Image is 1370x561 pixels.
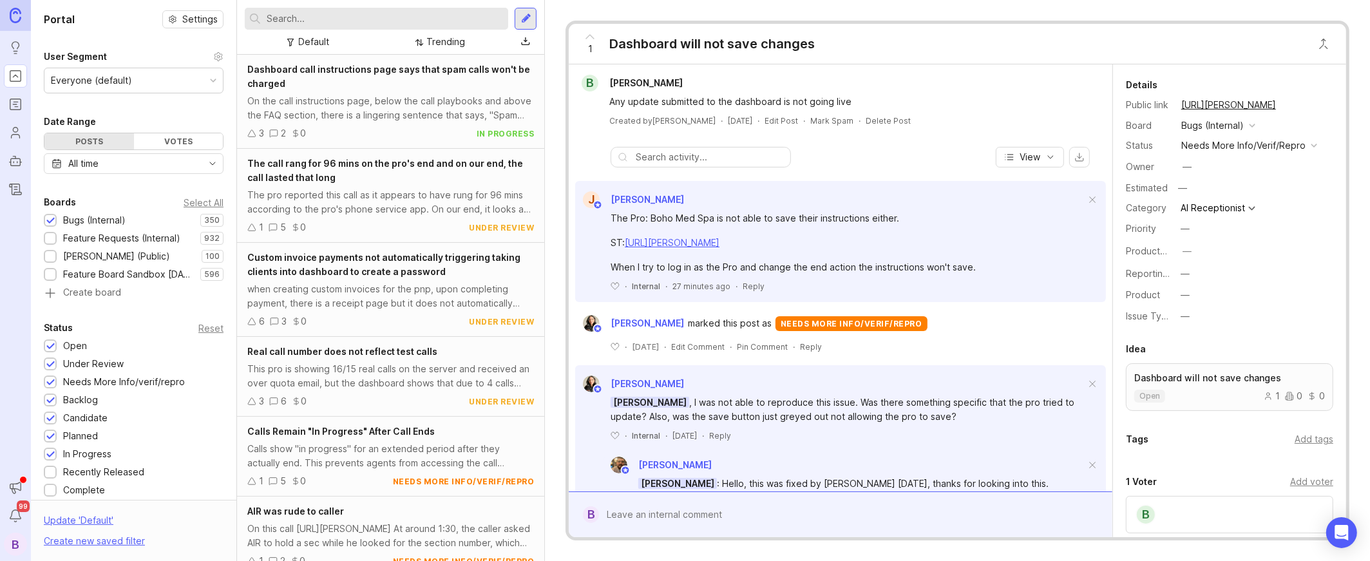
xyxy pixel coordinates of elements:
div: Default [299,35,330,49]
div: Update ' Default ' [44,513,113,534]
div: · [803,115,805,126]
span: Custom invoice payments not automatically triggering taking clients into dashboard to create a pa... [247,252,520,277]
span: 1 [588,42,593,56]
div: Internal [632,430,660,441]
p: 596 [204,269,220,280]
div: · [702,430,704,441]
div: Bugs (Internal) [1181,119,1244,133]
button: Announcements [4,476,27,499]
div: under review [469,222,534,233]
div: — [1181,309,1190,323]
div: Recently Released [63,465,144,479]
p: 932 [204,233,220,243]
div: — [1183,244,1192,258]
a: Roadmaps [4,93,27,116]
button: B [4,533,27,556]
label: Priority [1126,223,1156,234]
div: 2 [281,126,286,140]
img: member badge [593,200,603,210]
img: Ysabelle Eugenio [583,376,600,392]
span: marked this post as [688,316,772,330]
a: Autopilot [4,149,27,173]
div: 1 Voter [1126,474,1157,490]
div: Tags [1126,432,1148,447]
button: Mark Spam [810,115,853,126]
img: member badge [593,385,603,394]
span: Settings [182,13,218,26]
a: Dashboard will not save changesopen100 [1126,363,1333,411]
h1: Portal [44,12,75,27]
div: On this call [URL][PERSON_NAME] At around 1:30, the caller asked AIR to hold a sec while he looke... [247,522,534,550]
span: 99 [17,500,30,512]
div: — [1183,160,1192,174]
div: Reply [743,281,765,292]
div: Votes [134,133,224,149]
div: Board [1126,119,1171,133]
div: Feature Board Sandbox [DATE] [63,267,194,281]
button: View [996,147,1064,167]
div: — [1181,288,1190,302]
div: 3 [259,394,264,408]
div: Estimated [1126,184,1168,193]
span: [PERSON_NAME] [611,397,689,408]
div: Reply [800,341,822,352]
div: · [757,115,759,126]
span: [PERSON_NAME] [611,378,684,389]
div: Delete Post [866,115,911,126]
div: · [665,430,667,441]
a: Cesar Molina[PERSON_NAME] [603,457,712,473]
div: Backlog [63,393,98,407]
button: ProductboardID [1179,243,1195,260]
a: Ideas [4,36,27,59]
div: Date Range [44,114,96,129]
a: Create board [44,288,224,300]
a: [DATE] [728,115,752,126]
a: Portal [4,64,27,88]
span: The call rang for 96 mins on the pro's end and on our end, the call lasted that long [247,158,523,183]
div: B [1136,504,1156,525]
span: Calls Remain "In Progress" After Call Ends [247,426,435,437]
span: Real call number does not reflect test calls [247,346,437,357]
div: ST: [611,236,1085,250]
div: · [625,281,627,292]
div: 1 [259,220,263,234]
div: 0 [301,314,307,328]
div: J [583,191,600,208]
div: Calls show "in progress" for an extended period after they actually end. This prevents agents fro... [247,442,534,470]
span: AIR was rude to caller [247,506,344,517]
div: 1 [1264,392,1280,401]
div: under review [469,396,534,407]
div: 0 [301,394,307,408]
div: Edit Comment [671,341,725,352]
div: Trending [426,35,465,49]
div: Select All [184,199,224,206]
span: [DATE] [632,341,659,352]
div: — [1181,267,1190,281]
div: · [730,341,732,352]
div: 0 [300,474,306,488]
div: Everyone (default) [51,73,132,88]
a: [URL][PERSON_NAME] [1177,97,1280,113]
div: — [1181,222,1190,236]
input: Search activity... [636,150,784,164]
div: Boards [44,195,76,210]
div: Category [1126,201,1171,215]
div: Any update submitted to the dashboard is not going live [609,95,1087,109]
div: All time [68,157,99,171]
div: Candidate [63,411,108,425]
div: in progress [477,128,535,139]
div: 0 [300,126,306,140]
div: Create new saved filter [44,534,145,548]
div: B [582,75,598,91]
img: Cesar Molina [611,457,627,473]
a: Ysabelle Eugenio[PERSON_NAME] [575,315,688,332]
div: Add voter [1290,475,1333,489]
span: [PERSON_NAME] [609,77,683,88]
div: needs more info/verif/repro [775,316,928,331]
div: The pro reported this call as it appears to have rung for 96 mins according to the pro's phone se... [247,188,534,216]
div: , I was not able to reproduce this issue. Was there something specific that the pro tried to upda... [611,395,1085,424]
a: Calls Remain "In Progress" After Call EndsCalls show "in progress" for an extended period after t... [237,417,544,497]
div: Reply [709,430,731,441]
img: member badge [621,466,631,475]
div: Pin Comment [737,341,788,352]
